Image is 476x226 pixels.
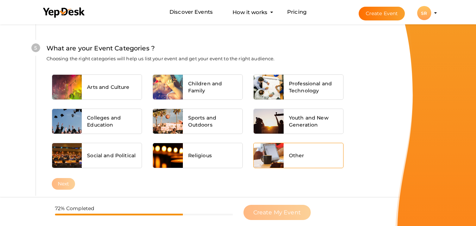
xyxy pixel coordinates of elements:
profile-pic: SR [417,11,431,16]
a: Discover Events [169,6,213,19]
button: Create My Event [243,205,311,220]
label: Choosing the right categories will help us list your event and get your event to the right audience. [47,55,275,62]
span: Professional and Technology [289,80,338,94]
span: Youth and New Generation [289,114,338,128]
label: 72% Completed [55,205,94,212]
span: Social and Political [87,152,136,159]
button: SR [415,6,433,20]
div: SR [417,6,431,20]
a: Pricing [287,6,307,19]
span: Arts and Culture [87,84,129,91]
div: 5 [31,43,40,52]
span: Sports and Outdoors [188,114,237,128]
button: Next [52,178,75,190]
span: Religious [188,152,212,159]
span: Create My Event [253,209,301,216]
span: Colleges and Education [87,114,136,128]
button: How it works [230,6,270,19]
label: What are your Event Categories ? [47,43,155,54]
span: Other [289,152,304,159]
span: Children and Family [188,80,237,94]
button: Create Event [359,7,405,20]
